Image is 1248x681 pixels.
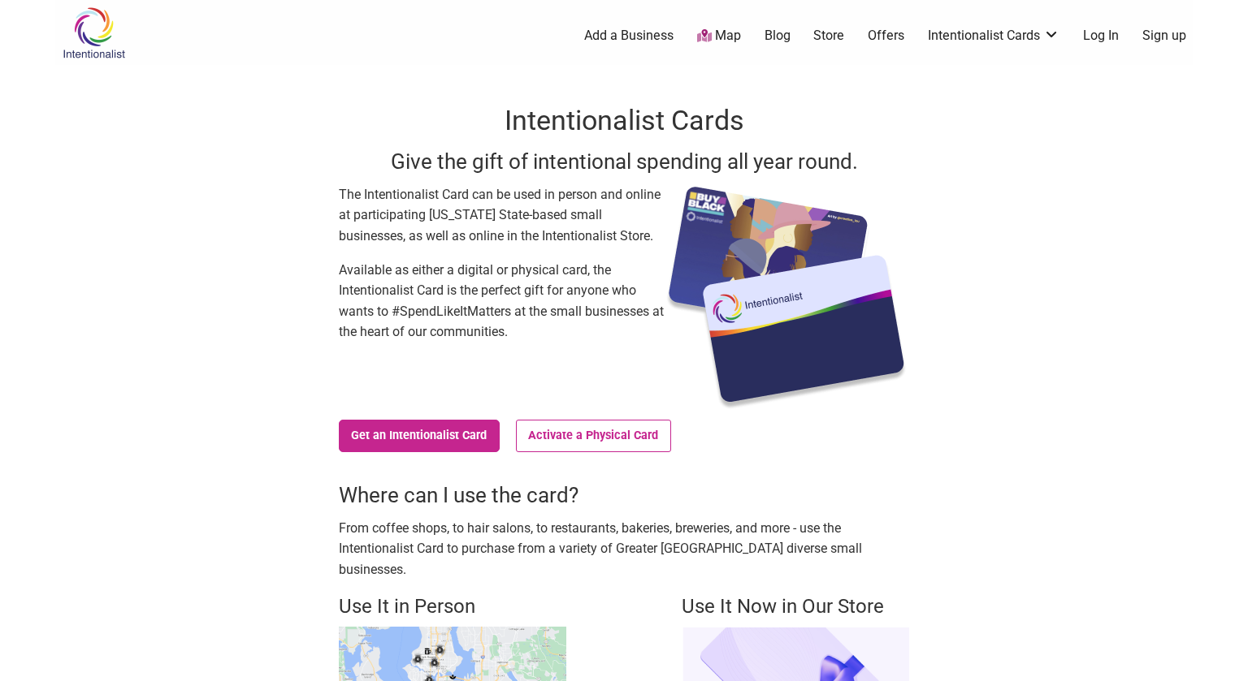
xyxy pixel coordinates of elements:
p: Available as either a digital or physical card, the Intentionalist Card is the perfect gift for a... [339,260,664,343]
a: Sign up [1142,27,1186,45]
p: The Intentionalist Card can be used in person and online at participating [US_STATE] State-based ... [339,184,664,247]
img: Intentionalist Card [664,184,909,412]
img: Intentionalist [55,6,132,59]
a: Add a Business [584,27,674,45]
a: Offers [868,27,904,45]
a: Activate a Physical Card [516,420,671,452]
h3: Give the gift of intentional spending all year round. [339,147,909,176]
h1: Intentionalist Cards [339,101,909,140]
a: Map [697,27,741,45]
h3: Where can I use the card? [339,481,909,510]
a: Store [813,27,844,45]
a: Blog [765,27,791,45]
h4: Use It in Person [339,593,566,621]
a: Intentionalist Cards [928,27,1059,45]
p: From coffee shops, to hair salons, to restaurants, bakeries, breweries, and more - use the Intent... [339,518,909,580]
a: Log In [1083,27,1119,45]
a: Get an Intentionalist Card [339,420,500,452]
h4: Use It Now in Our Store [682,593,909,621]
